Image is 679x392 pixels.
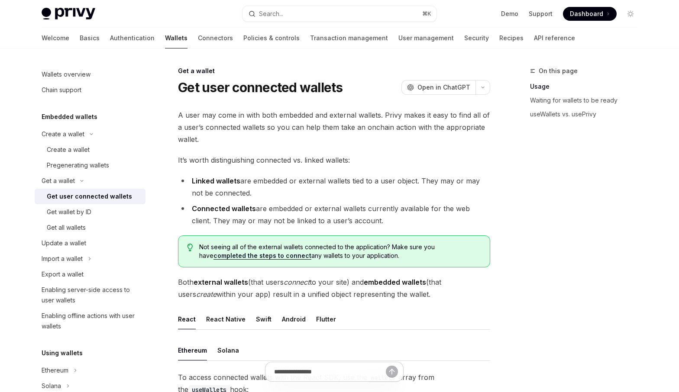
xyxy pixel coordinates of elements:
[530,80,644,93] a: Usage
[42,269,84,280] div: Export a wallet
[42,254,83,264] div: Import a wallet
[178,67,490,75] div: Get a wallet
[206,309,246,329] button: React Native
[35,267,145,282] a: Export a wallet
[47,222,86,233] div: Get all wallets
[178,80,343,95] h1: Get user connected wallets
[35,157,145,173] a: Pregenerating wallets
[501,10,518,18] a: Demo
[194,278,248,286] strong: external wallets
[196,290,217,299] em: create
[42,311,140,331] div: Enabling offline actions with user wallets
[35,235,145,251] a: Update a wallet
[42,129,84,139] div: Create a wallet
[178,276,490,300] span: Both (that users to your site) and (that users within your app) result in a unified object repres...
[42,381,61,391] div: Solana
[364,278,426,286] strong: embedded wallets
[530,93,644,107] a: Waiting for wallets to be ready
[47,191,132,202] div: Get user connected wallets
[178,340,207,360] button: Ethereum
[534,28,575,48] a: API reference
[42,365,68,376] div: Ethereum
[35,363,145,378] button: Toggle Ethereum section
[310,28,388,48] a: Transaction management
[282,309,306,329] button: Android
[110,28,155,48] a: Authentication
[35,173,145,189] button: Toggle Get a wallet section
[213,252,311,260] a: completed the steps to connect
[417,83,470,92] span: Open in ChatGPT
[42,285,140,305] div: Enabling server-side access to user wallets
[42,176,75,186] div: Get a wallet
[42,28,69,48] a: Welcome
[284,278,310,286] em: connect
[42,112,97,122] h5: Embedded wallets
[192,204,256,213] strong: Connected wallets
[217,340,239,360] button: Solana
[274,362,386,381] input: Ask a question...
[47,160,109,170] div: Pregenerating wallets
[35,220,145,235] a: Get all wallets
[386,366,398,378] button: Send message
[178,202,490,227] li: are embedded or external wallets currently available for the web client. They may or may not be l...
[47,145,90,155] div: Create a wallet
[499,28,524,48] a: Recipes
[198,28,233,48] a: Connectors
[243,28,300,48] a: Policies & controls
[398,28,454,48] a: User management
[42,8,95,20] img: light logo
[259,9,283,19] div: Search...
[256,309,272,329] button: Swift
[35,251,145,267] button: Toggle Import a wallet section
[401,80,475,95] button: Open in ChatGPT
[187,244,193,251] svg: Tip
[42,348,83,358] h5: Using wallets
[165,28,188,48] a: Wallets
[624,7,637,21] button: Toggle dark mode
[178,309,196,329] button: React
[529,10,553,18] a: Support
[35,67,145,82] a: Wallets overview
[199,243,481,260] span: Not seeing all of the external wallets connected to the application? Make sure you have any walle...
[35,189,145,204] a: Get user connected wallets
[242,6,436,22] button: Open search
[539,66,578,76] span: On this page
[42,238,86,248] div: Update a wallet
[35,308,145,334] a: Enabling offline actions with user wallets
[530,107,644,121] a: useWallets vs. usePrivy
[178,154,490,166] span: It’s worth distinguishing connected vs. linked wallets:
[80,28,100,48] a: Basics
[35,82,145,98] a: Chain support
[35,142,145,157] a: Create a wallet
[42,85,81,95] div: Chain support
[570,10,603,18] span: Dashboard
[178,109,490,145] span: A user may come in with both embedded and external wallets. Privy makes it easy to find all of a ...
[35,126,145,142] button: Toggle Create a wallet section
[464,28,489,48] a: Security
[422,10,431,17] span: ⌘ K
[35,204,145,220] a: Get wallet by ID
[563,7,617,21] a: Dashboard
[178,175,490,199] li: are embedded or external wallets tied to a user object. They may or may not be connected.
[316,309,336,329] button: Flutter
[42,69,91,80] div: Wallets overview
[35,282,145,308] a: Enabling server-side access to user wallets
[47,207,91,217] div: Get wallet by ID
[192,177,240,185] strong: Linked wallets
